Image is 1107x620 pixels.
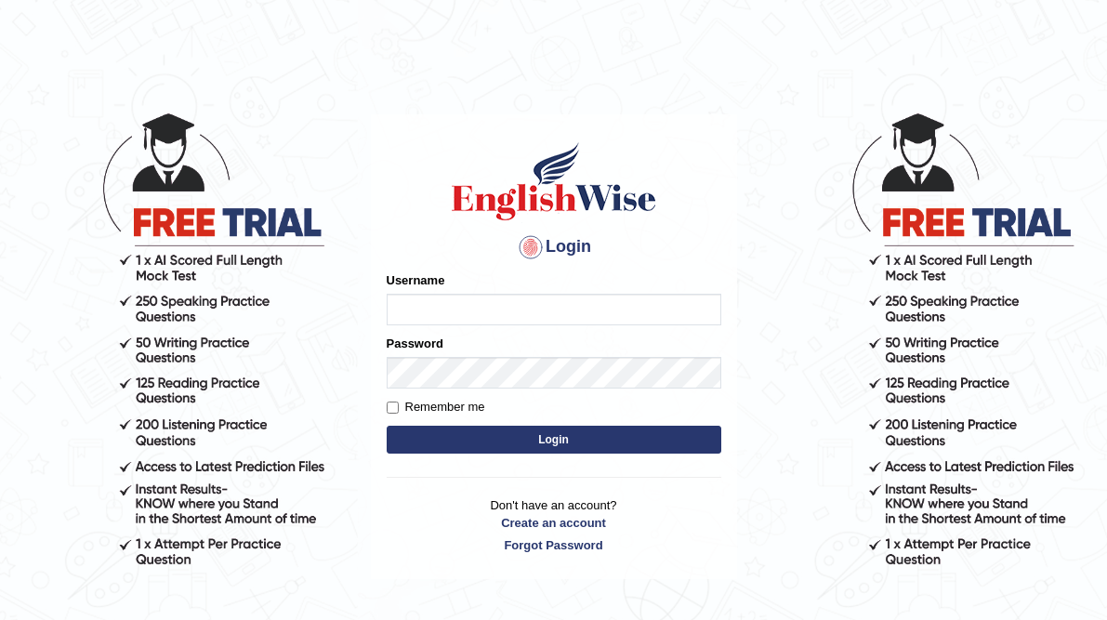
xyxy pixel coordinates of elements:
a: Create an account [387,514,721,532]
label: Username [387,271,445,289]
h4: Login [387,232,721,262]
input: Remember me [387,402,399,414]
label: Remember me [387,398,485,416]
p: Don't have an account? [387,496,721,554]
img: Logo of English Wise sign in for intelligent practice with AI [448,139,660,223]
a: Forgot Password [387,536,721,554]
button: Login [387,426,721,454]
label: Password [387,335,443,352]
